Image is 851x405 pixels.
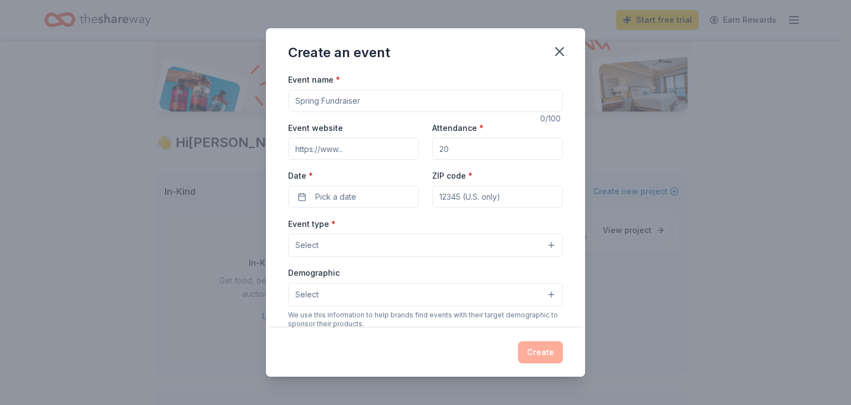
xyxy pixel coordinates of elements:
[288,44,390,62] div: Create an event
[288,74,340,85] label: Event name
[288,123,343,134] label: Event website
[540,112,563,125] div: 0 /100
[315,190,356,204] span: Pick a date
[288,267,340,279] label: Demographic
[432,170,473,181] label: ZIP code
[432,186,563,208] input: 12345 (U.S. only)
[288,90,563,112] input: Spring Fundraiser
[288,311,563,328] div: We use this information to help brands find events with their target demographic to sponsor their...
[288,138,419,160] input: https://www...
[288,170,419,181] label: Date
[288,186,419,208] button: Pick a date
[288,234,563,257] button: Select
[288,283,563,306] button: Select
[432,123,484,134] label: Attendance
[295,288,319,301] span: Select
[295,239,319,252] span: Select
[432,138,563,160] input: 20
[288,219,336,230] label: Event type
